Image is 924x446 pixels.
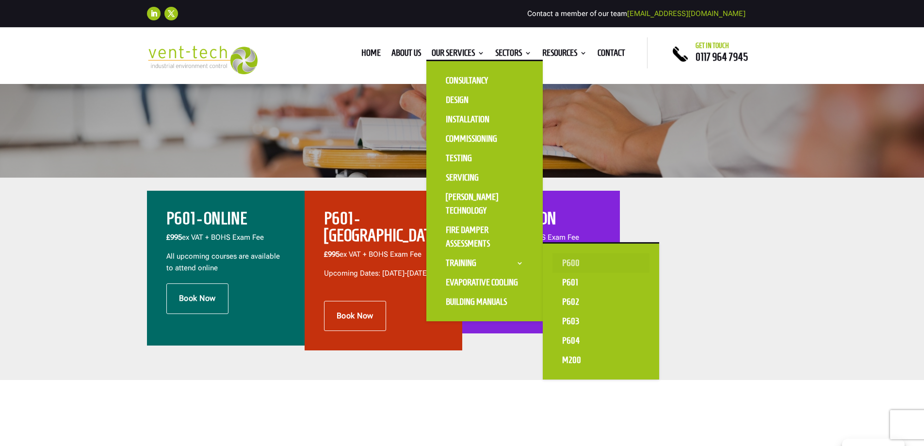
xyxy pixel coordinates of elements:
a: P603 [552,312,649,331]
a: Servicing [436,168,533,187]
a: Contact [598,50,625,60]
a: 0117 964 7945 [696,51,748,63]
span: All upcoming courses are available to attend online [166,252,280,272]
a: Follow on LinkedIn [147,7,161,20]
a: P600 [552,253,649,273]
a: Book Now [166,283,228,314]
a: Our Services [432,50,485,60]
a: Evaporative Cooling [436,273,533,292]
a: Sectors [495,50,532,60]
span: Get in touch [696,42,729,50]
a: Commissioning [436,129,533,149]
a: Consultancy [436,71,533,90]
a: P604 [552,331,649,350]
span: £995 [324,250,340,259]
a: M200 [552,350,649,370]
p: ex VAT + BOHS Exam Fee [324,249,443,268]
a: Training [436,253,533,273]
span: Contact a member of our team [527,9,746,18]
a: [EMAIL_ADDRESS][DOMAIN_NAME] [627,9,746,18]
a: Building Manuals [436,292,533,312]
a: Design [436,90,533,110]
h2: P601 - ONLINE [166,210,285,232]
a: P602 [552,292,649,312]
a: Follow on X [164,7,178,20]
h2: P601 - [GEOGRAPHIC_DATA] [324,210,443,249]
img: 2023-09-27T08_35_16.549ZVENT-TECH---Clear-background [147,46,258,74]
a: Installation [436,110,533,129]
p: Upcoming Dates: [DATE]-[DATE] [324,268,443,280]
a: Home [361,50,381,60]
a: Resources [542,50,587,60]
p: ex VAT + BOHS Exam Fee [166,232,285,251]
a: P601 [552,273,649,292]
a: Book Now [324,301,386,331]
a: [PERSON_NAME] Technology [436,187,533,220]
a: Testing [436,149,533,168]
a: About us [391,50,421,60]
a: Fire Damper Assessments [436,220,533,253]
b: £995 [166,233,182,242]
